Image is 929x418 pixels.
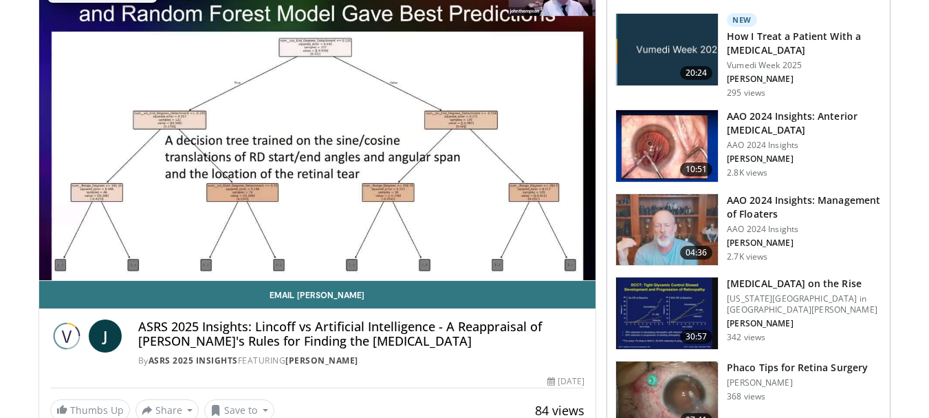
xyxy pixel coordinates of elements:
[727,60,882,71] p: Vumedi Week 2025
[727,194,882,221] h3: AAO 2024 Insights: Management of Floaters
[138,355,585,367] div: By FEATURING
[727,332,765,343] p: 342 views
[727,224,882,235] p: AAO 2024 Insights
[680,246,713,260] span: 04:36
[149,355,238,366] a: ASRS 2025 Insights
[727,391,765,402] p: 368 views
[616,278,718,349] img: 4ce8c11a-29c2-4c44-a801-4e6d49003971.150x105_q85_crop-smart_upscale.jpg
[285,355,358,366] a: [PERSON_NAME]
[50,320,83,353] img: ASRS 2025 Insights
[547,375,584,388] div: [DATE]
[616,110,718,182] img: fd942f01-32bb-45af-b226-b96b538a46e6.150x105_q85_crop-smart_upscale.jpg
[727,74,882,85] p: [PERSON_NAME]
[727,318,882,329] p: [PERSON_NAME]
[727,154,882,165] p: [PERSON_NAME]
[615,277,882,350] a: 30:57 [MEDICAL_DATA] on the Rise [US_STATE][GEOGRAPHIC_DATA] in [GEOGRAPHIC_DATA][PERSON_NAME] [P...
[615,194,882,267] a: 04:36 AAO 2024 Insights: Management of Floaters AAO 2024 Insights [PERSON_NAME] 2.7K views
[615,109,882,182] a: 10:51 AAO 2024 Insights: Anterior [MEDICAL_DATA] AAO 2024 Insights [PERSON_NAME] 2.8K views
[680,163,713,176] span: 10:51
[727,277,882,291] h3: [MEDICAL_DATA] on the Rise
[727,30,882,57] h3: How I Treat a Patient With a [MEDICAL_DATA]
[680,66,713,80] span: 20:24
[727,167,767,178] p: 2.8K views
[615,13,882,98] a: 20:24 New How I Treat a Patient With a [MEDICAL_DATA] Vumedi Week 2025 [PERSON_NAME] 295 views
[616,194,718,266] img: 8e655e61-78ac-4b3e-a4e7-f43113671c25.150x105_q85_crop-smart_upscale.jpg
[727,361,868,375] h3: Phaco Tips for Retina Surgery
[727,238,882,249] p: [PERSON_NAME]
[727,13,757,27] p: New
[727,87,765,98] p: 295 views
[727,140,882,151] p: AAO 2024 Insights
[727,377,868,388] p: [PERSON_NAME]
[39,281,596,309] a: Email [PERSON_NAME]
[680,330,713,344] span: 30:57
[727,251,767,262] p: 2.7K views
[727,293,882,315] p: [US_STATE][GEOGRAPHIC_DATA] in [GEOGRAPHIC_DATA][PERSON_NAME]
[138,320,585,349] h4: ASRS 2025 Insights: Lincoff vs Artificial Intelligence - A Reappraisal of [PERSON_NAME]'s Rules f...
[616,14,718,85] img: 02d29458-18ce-4e7f-be78-7423ab9bdffd.jpg.150x105_q85_crop-smart_upscale.jpg
[89,320,122,353] a: J
[727,109,882,137] h3: AAO 2024 Insights: Anterior [MEDICAL_DATA]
